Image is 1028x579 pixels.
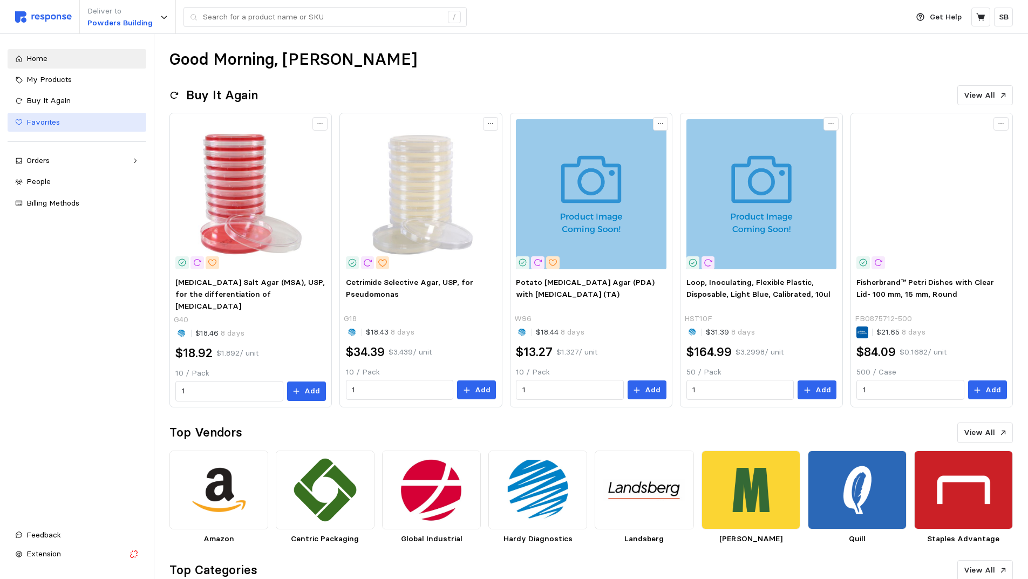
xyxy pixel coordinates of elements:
span: Cetrimide Selective Agar, USP, for Pseudomonas [346,277,473,299]
p: Add [645,384,661,396]
div: Orders [26,155,127,167]
span: 8 days [219,328,244,338]
p: 50 / Pack [686,366,836,378]
a: Billing Methods [8,194,146,213]
img: bfee157a-10f7-4112-a573-b61f8e2e3b38.png [808,451,907,530]
input: Qty [352,380,447,400]
img: 28d3e18e-6544-46cd-9dd4-0f3bdfdd001e.png [702,451,800,530]
p: G40 [174,314,188,326]
img: d7805571-9dbc-467d-9567-a24a98a66352.png [169,451,268,530]
p: View All [964,427,995,439]
h2: $18.92 [175,345,213,362]
h2: Buy It Again [186,87,258,104]
input: Qty [182,382,277,401]
span: 8 days [729,327,755,337]
p: 500 / Case [856,366,1006,378]
p: Add [475,384,491,396]
img: 771c76c0-1592-4d67-9e09-d6ea890d945b.png [382,451,481,530]
a: My Products [8,70,146,90]
img: g40_1.jpg [175,119,325,269]
button: Add [457,380,496,400]
button: Add [968,380,1007,400]
a: Buy It Again [8,91,146,111]
button: View All [957,423,1013,443]
input: Qty [522,380,617,400]
span: Billing Methods [26,198,79,208]
a: Favorites [8,113,146,132]
p: Staples Advantage [914,533,1013,545]
p: Centric Packaging [276,533,375,545]
span: [MEDICAL_DATA] Salt Agar (MSA), USP, for the differentiation of [MEDICAL_DATA] [175,277,325,310]
p: Add [985,384,1001,396]
span: 8 days [389,327,414,337]
p: Get Help [930,11,962,23]
p: 10 / Pack [175,367,325,379]
p: $18.43 [366,326,414,338]
p: 10 / Pack [516,366,666,378]
button: Extension [8,544,146,564]
input: Qty [863,380,958,400]
p: 10 / Pack [346,366,496,378]
span: Potato [MEDICAL_DATA] Agar (PDA) with [MEDICAL_DATA] (TA) [516,277,655,299]
p: $18.44 [536,326,584,338]
p: Hardy Diagnostics [488,533,587,545]
img: w96_1.jpg [516,119,666,269]
button: Add [798,380,836,400]
p: Powders Building [87,17,153,29]
span: Home [26,53,47,63]
span: My Products [26,74,72,84]
p: View All [964,564,995,576]
span: Buy It Again [26,96,71,105]
span: Fisherbrand™ Petri Dishes with Clear Lid- 100 mm, 15 mm, Round [856,277,994,299]
button: Get Help [910,7,968,28]
p: $3.439 / unit [389,346,432,358]
img: svg%3e [15,11,72,23]
div: / [448,11,461,24]
h2: $34.39 [346,344,385,360]
a: Home [8,49,146,69]
h2: $164.99 [686,344,732,360]
img: hst10f_1.jpg [686,119,836,269]
p: $0.1682 / unit [900,346,947,358]
input: Qty [692,380,787,400]
p: Add [815,384,831,396]
p: Landsberg [595,533,693,545]
p: Add [304,385,320,397]
span: 8 days [900,327,925,337]
h2: Top Categories [169,562,257,578]
button: SB [994,8,1013,26]
p: $3.2998 / unit [736,346,784,358]
p: Deliver to [87,5,153,17]
span: Extension [26,549,61,558]
span: People [26,176,51,186]
p: G18 [344,313,357,325]
img: g18_1.jpg [346,119,496,269]
p: [PERSON_NAME] [702,533,800,545]
h2: $84.09 [856,344,896,360]
p: $31.39 [706,326,755,338]
p: Quill [808,533,907,545]
h2: Top Vendors [169,424,242,441]
p: $21.65 [876,326,925,338]
a: Orders [8,151,146,171]
span: Feedback [26,530,61,540]
button: Feedback [8,526,146,545]
img: 4fb1f975-dd51-453c-b64f-21541b49956d.png [488,451,587,530]
p: Global Industrial [382,533,481,545]
a: People [8,172,146,192]
p: FB0875712-500 [855,313,912,325]
img: F196151~p.eps-250.jpg [856,119,1006,269]
p: W96 [514,313,532,325]
button: Add [628,380,666,400]
p: $18.46 [195,328,244,339]
img: b57ebca9-4645-4b82-9362-c975cc40820f.png [276,451,375,530]
input: Search for a product name or SKU [203,8,442,27]
span: Favorites [26,117,60,127]
h2: $13.27 [516,344,553,360]
p: HST10F [684,313,712,325]
p: View All [964,90,995,101]
h1: Good Morning, [PERSON_NAME] [169,49,417,70]
p: $1.892 / unit [216,348,258,359]
img: 7d13bdb8-9cc8-4315-963f-af194109c12d.png [595,451,693,530]
button: Add [287,382,326,401]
